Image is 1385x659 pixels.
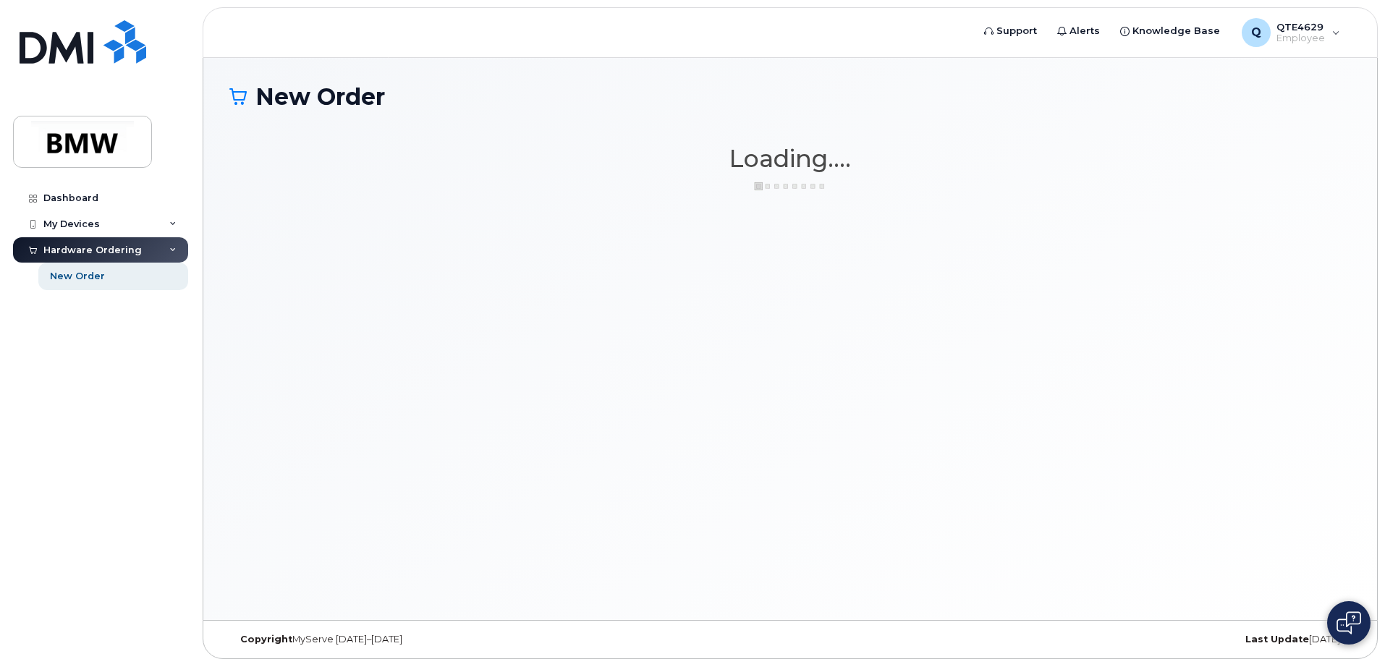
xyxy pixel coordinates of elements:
[240,634,292,645] strong: Copyright
[1337,611,1361,634] img: Open chat
[229,634,603,645] div: MyServe [DATE]–[DATE]
[754,181,826,192] img: ajax-loader-3a6953c30dc77f0bf724df975f13086db4f4c1262e45940f03d1251963f1bf2e.gif
[229,84,1351,109] h1: New Order
[977,634,1351,645] div: [DATE]
[229,145,1351,171] h1: Loading....
[1245,634,1309,645] strong: Last Update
